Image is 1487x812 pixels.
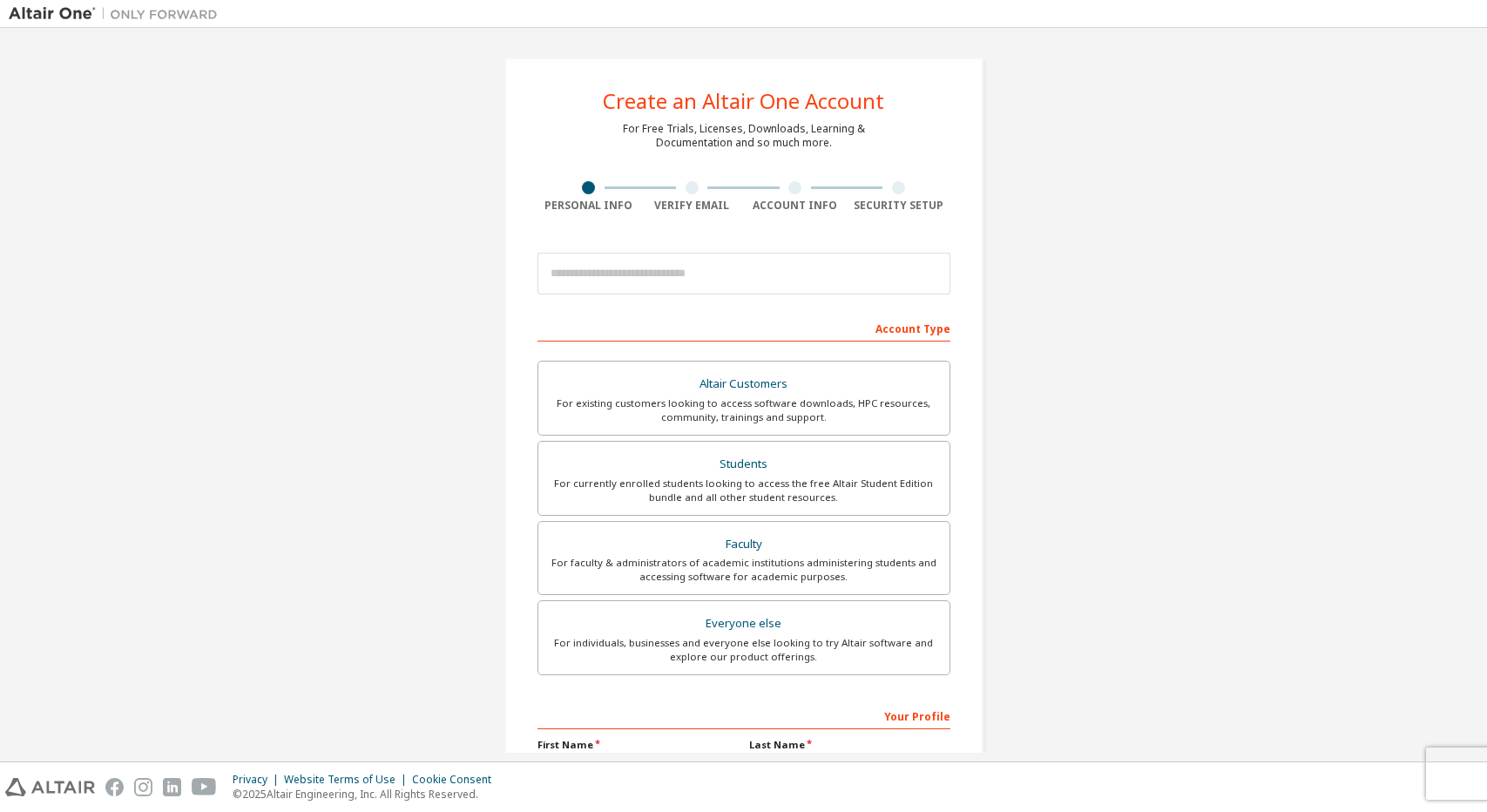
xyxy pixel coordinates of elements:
[749,738,950,752] label: Last Name
[549,396,939,424] div: For existing customers looking to access software downloads, HPC resources, community, trainings ...
[847,199,950,213] div: Security Setup
[549,372,939,396] div: Altair Customers
[233,787,502,802] p: © 2025 Altair Engineering, Inc. All Rights Reserved.
[105,778,124,796] img: facebook.svg
[537,738,739,752] label: First Name
[744,199,848,213] div: Account Info
[163,778,181,796] img: linkedin.svg
[549,452,939,477] div: Students
[537,701,950,729] div: Your Profile
[9,5,226,23] img: Altair One
[549,556,939,584] div: For faculty & administrators of academic institutions administering students and accessing softwa...
[5,778,95,796] img: altair_logo.svg
[623,122,865,150] div: For Free Trials, Licenses, Downloads, Learning & Documentation and so much more.
[134,778,152,796] img: instagram.svg
[192,778,217,796] img: youtube.svg
[233,773,284,787] div: Privacy
[412,773,502,787] div: Cookie Consent
[537,199,641,213] div: Personal Info
[537,314,950,342] div: Account Type
[640,199,744,213] div: Verify Email
[603,91,884,112] div: Create an Altair One Account
[284,773,412,787] div: Website Terms of Use
[549,612,939,636] div: Everyone else
[549,477,939,504] div: For currently enrolled students looking to access the free Altair Student Edition bundle and all ...
[549,636,939,664] div: For individuals, businesses and everyone else looking to try Altair software and explore our prod...
[549,532,939,557] div: Faculty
